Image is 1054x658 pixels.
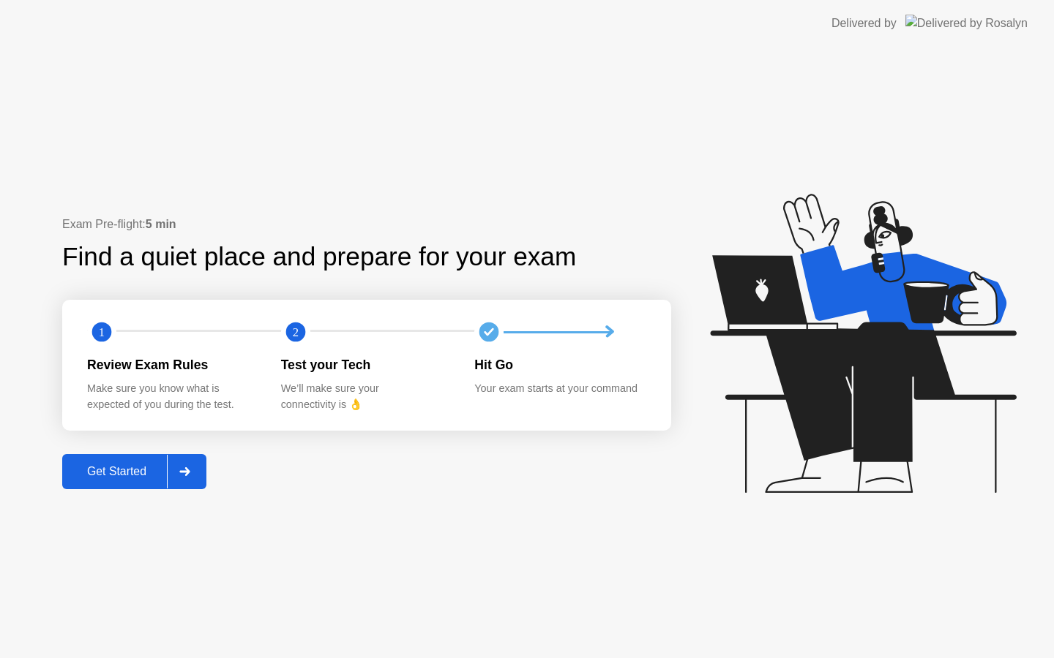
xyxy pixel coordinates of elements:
[281,355,452,374] div: Test your Tech
[474,381,645,397] div: Your exam starts at your command
[905,15,1028,31] img: Delivered by Rosalyn
[87,381,258,412] div: Make sure you know what is expected of you during the test.
[99,325,105,339] text: 1
[293,325,299,339] text: 2
[281,381,452,412] div: We’ll make sure your connectivity is 👌
[67,465,167,478] div: Get Started
[87,355,258,374] div: Review Exam Rules
[62,216,671,233] div: Exam Pre-flight:
[62,454,206,489] button: Get Started
[474,355,645,374] div: Hit Go
[62,238,578,276] div: Find a quiet place and prepare for your exam
[831,15,897,32] div: Delivered by
[146,218,176,230] b: 5 min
